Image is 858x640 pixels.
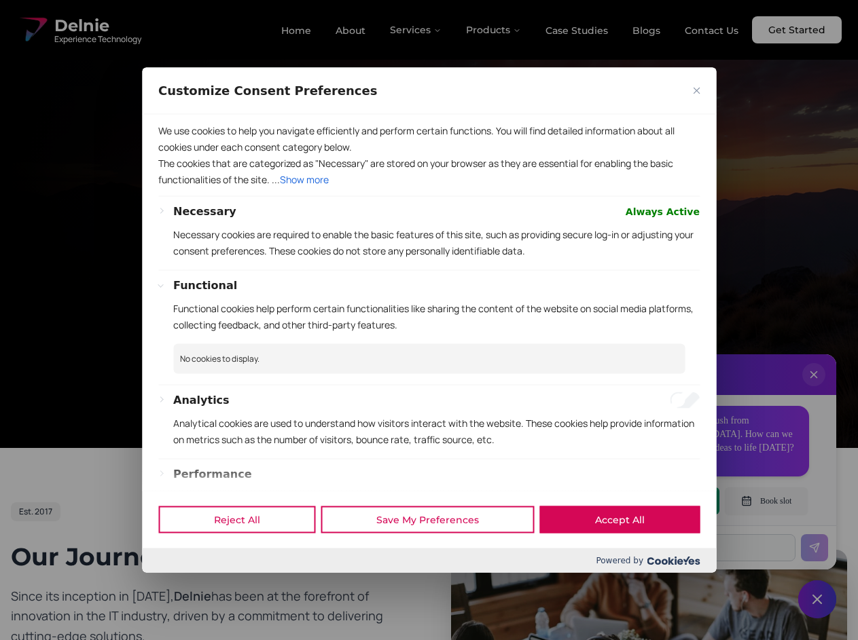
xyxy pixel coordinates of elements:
[173,343,685,373] p: No cookies to display.
[173,203,236,219] button: Necessary
[670,392,700,408] input: Enable Analytics
[647,556,700,565] img: Cookieyes logo
[280,171,329,187] button: Show more
[321,506,534,533] button: Save My Preferences
[173,300,700,333] p: Functional cookies help perform certain functionalities like sharing the content of the website o...
[173,415,700,447] p: Analytical cookies are used to understand how visitors interact with the website. These cookies h...
[173,392,230,408] button: Analytics
[539,506,700,533] button: Accept All
[173,277,237,293] button: Functional
[158,506,315,533] button: Reject All
[173,226,700,259] p: Necessary cookies are required to enable the basic features of this site, such as providing secur...
[158,122,700,155] p: We use cookies to help you navigate efficiently and perform certain functions. You will find deta...
[693,87,700,94] img: Close
[142,548,716,573] div: Powered by
[626,203,700,219] span: Always Active
[158,155,700,187] p: The cookies that are categorized as "Necessary" are stored on your browser as they are essential ...
[158,82,377,98] span: Customize Consent Preferences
